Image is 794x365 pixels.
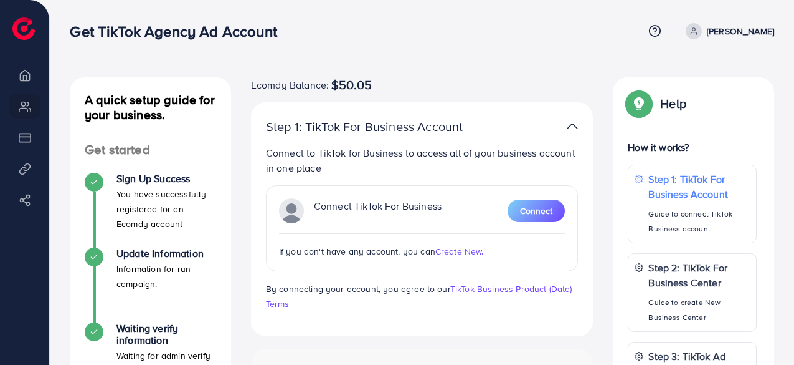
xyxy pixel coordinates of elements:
span: Create New. [435,245,484,258]
h4: A quick setup guide for your business. [70,92,231,122]
span: Connect [520,205,552,217]
p: Connect TikTok For Business [314,198,442,223]
img: logo [12,17,35,40]
h4: Update Information [116,248,216,260]
p: Step 1: TikTok For Business Account [648,172,750,202]
p: By connecting your account, you agree to our [266,281,579,311]
p: [PERSON_NAME] [707,24,774,39]
p: Information for run campaign. [116,261,216,291]
p: Guide to connect TikTok Business account [648,207,750,236]
span: If you don't have any account, you can [279,245,435,258]
p: How it works? [628,140,757,155]
li: Update Information [70,248,231,323]
p: You have successfully registered for an Ecomdy account [116,187,216,231]
button: Connect [508,200,565,222]
h4: Sign Up Success [116,173,216,185]
h4: Get started [70,142,231,158]
p: Step 1: TikTok For Business Account [266,119,468,134]
p: Help [660,96,686,111]
a: [PERSON_NAME] [681,23,774,39]
img: Popup guide [628,92,650,115]
img: TikTok partner [567,117,578,135]
p: Connect to TikTok for Business to access all of your business account in one place [266,145,579,175]
p: Step 2: TikTok For Business Center [648,260,750,290]
span: Ecomdy Balance: [251,77,329,92]
span: $50.05 [331,77,372,92]
img: TikTok partner [279,198,304,223]
h3: Get TikTok Agency Ad Account [70,22,286,41]
li: Sign Up Success [70,173,231,248]
p: Guide to create New Business Center [648,295,750,325]
h4: Waiting verify information [116,323,216,346]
